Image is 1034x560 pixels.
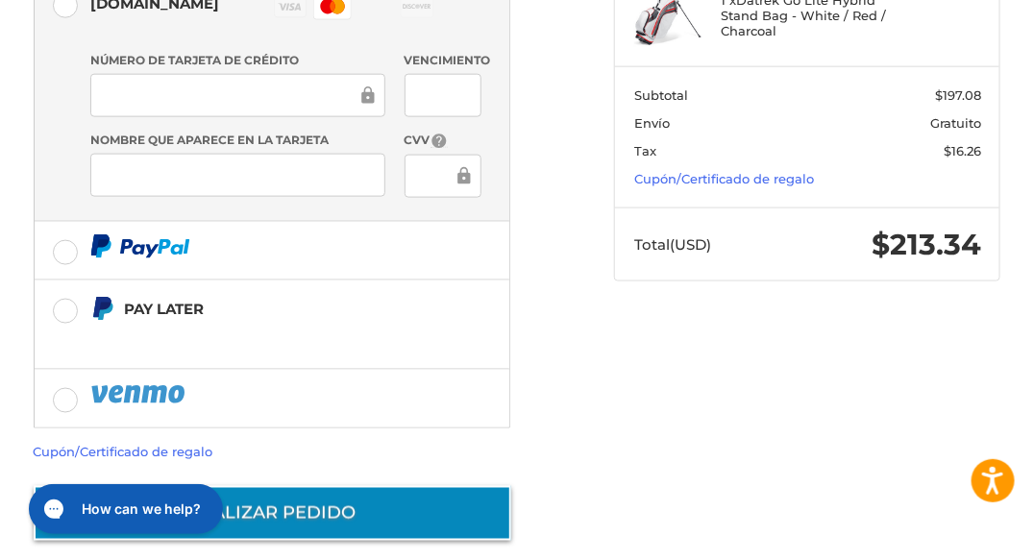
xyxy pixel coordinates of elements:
span: Tax [634,143,656,158]
span: $213.34 [872,227,981,262]
a: Cupón/Certificado de regalo [34,445,213,460]
iframe: Gorgias live chat messenger [19,477,229,541]
img: PayPal icon [90,234,190,258]
span: $16.26 [944,143,981,158]
img: PayPal icon [90,382,188,406]
span: Subtotal [634,87,688,103]
span: Gratuito [930,115,981,131]
a: Cupón/Certificado de regalo [634,171,814,186]
button: Realizar pedido [34,486,511,541]
label: Vencimiento [405,52,482,69]
span: Envío [634,115,670,131]
div: Pay Later [124,293,481,325]
label: Nombre que aparece en la tarjeta [90,132,385,149]
iframe: PayPal Message 3 [90,329,481,346]
label: CVV [405,132,482,150]
label: Número de tarjeta de crédito [90,52,385,69]
span: Total (USD) [634,235,711,254]
span: $197.08 [935,87,981,103]
img: Pagar después icon [90,297,114,321]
